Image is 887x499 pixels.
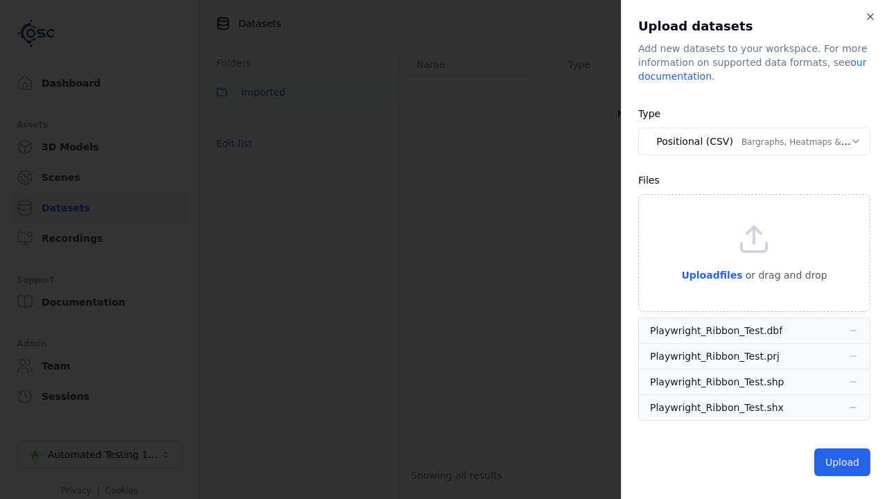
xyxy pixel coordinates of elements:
[650,375,784,389] div: Playwright_Ribbon_Test.shp
[638,108,660,119] label: Type
[638,17,870,36] h2: Upload datasets
[743,267,827,283] p: or drag and drop
[650,349,780,363] div: Playwright_Ribbon_Test.prj
[638,42,870,83] div: Add new datasets to your workspace. For more information on supported data formats, see .
[681,270,742,281] span: Upload files
[814,448,870,476] button: Upload
[650,401,784,414] div: Playwright_Ribbon_Test.shx
[638,175,660,186] label: Files
[650,324,782,338] div: Playwright_Ribbon_Test.dbf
